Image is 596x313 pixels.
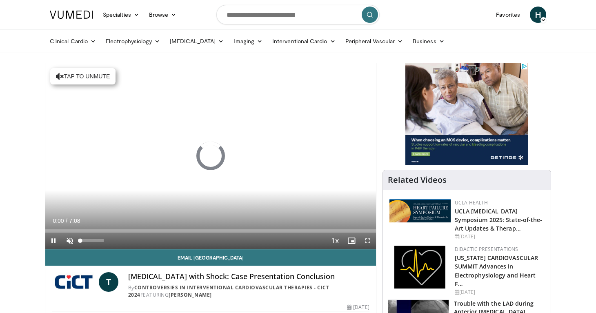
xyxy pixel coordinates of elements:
[394,246,445,289] img: 1860aa7a-ba06-47e3-81a4-3dc728c2b4cf.png.150x105_q85_autocrop_double_scale_upscale_version-0.2.png
[53,218,64,224] span: 0:00
[45,33,101,49] a: Clinical Cardio
[340,33,408,49] a: Peripheral Vascular
[455,246,544,253] div: Didactic Presentations
[128,284,329,298] a: Controversies in Interventional Cardiovascular Therapies - CICT 2024
[45,229,376,233] div: Progress Bar
[101,33,165,49] a: Electrophysiology
[66,218,67,224] span: /
[408,33,449,49] a: Business
[455,207,543,232] a: UCLA [MEDICAL_DATA] Symposium 2025: State-of-the-Art Updates & Therap…
[98,7,144,23] a: Specialties
[45,249,376,266] a: Email [GEOGRAPHIC_DATA]
[530,7,546,23] a: H
[229,33,267,49] a: Imaging
[50,11,93,19] img: VuMedi Logo
[455,233,544,240] div: [DATE]
[216,5,380,24] input: Search topics, interventions
[405,63,528,165] iframe: Advertisement
[327,233,343,249] button: Playback Rate
[455,289,544,296] div: [DATE]
[169,291,212,298] a: [PERSON_NAME]
[62,233,78,249] button: Unmute
[165,33,229,49] a: [MEDICAL_DATA]
[347,304,369,311] div: [DATE]
[80,239,103,242] div: Volume Level
[455,199,488,206] a: UCLA Health
[267,33,340,49] a: Interventional Cardio
[69,218,80,224] span: 7:08
[128,272,369,281] h4: [MEDICAL_DATA] with Shock: Case Presentation Conclusion
[45,63,376,249] video-js: Video Player
[491,7,525,23] a: Favorites
[389,199,451,222] img: 0682476d-9aca-4ba2-9755-3b180e8401f5.png.150x105_q85_autocrop_double_scale_upscale_version-0.2.png
[388,175,447,185] h4: Related Videos
[99,272,118,292] a: T
[360,233,376,249] button: Fullscreen
[455,254,538,287] a: [US_STATE] CARDIOVASCULAR SUMMIT Advances in Electrophysiology and Heart F…
[144,7,182,23] a: Browse
[343,233,360,249] button: Enable picture-in-picture mode
[50,68,116,84] button: Tap to unmute
[45,233,62,249] button: Pause
[52,272,96,292] img: Controversies in Interventional Cardiovascular Therapies - CICT 2024
[128,284,369,299] div: By FEATURING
